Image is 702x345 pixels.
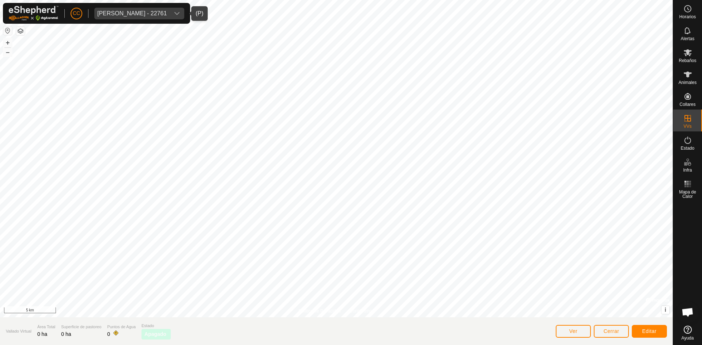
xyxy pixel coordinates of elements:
span: 0 ha [61,331,71,337]
div: Chat abierto [677,301,699,323]
button: Editar [632,325,667,338]
a: Política de Privacidad [299,308,341,314]
button: Restablecer Mapa [3,26,12,35]
button: i [661,306,669,314]
span: Collares [679,102,695,107]
span: 0 ha [37,331,47,337]
span: Editar [642,328,657,334]
span: Animales [679,80,697,85]
button: Ver [556,325,591,338]
button: Capas del Mapa [16,27,25,35]
span: Cerrar [604,328,619,334]
span: Vallado Virtual [6,328,31,334]
a: Ayuda [673,323,702,343]
span: Alertas [681,37,694,41]
img: Logo Gallagher [9,6,58,21]
span: Área Total [37,324,55,330]
span: Ayuda [682,336,694,340]
span: 0 [107,331,110,337]
span: Mapa de Calor [675,190,700,199]
div: dropdown trigger [170,8,184,19]
span: i [665,307,666,313]
button: Cerrar [594,325,629,338]
div: [PERSON_NAME] - 22761 [97,11,167,16]
span: CC [73,9,80,17]
span: Apagado [144,330,166,338]
span: Anca Sanda Bercian - 22761 [94,8,170,19]
span: Estado [141,323,171,329]
span: Horarios [679,15,696,19]
span: Puntos de Agua [107,324,136,330]
span: VVs [683,124,691,129]
a: Contáctenos [350,308,374,314]
button: + [3,38,12,47]
span: Ver [569,328,578,334]
span: Infra [683,168,692,172]
button: – [3,48,12,57]
span: Superficie de pastoreo [61,324,101,330]
span: Estado [681,146,694,150]
span: Rebaños [679,58,696,63]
